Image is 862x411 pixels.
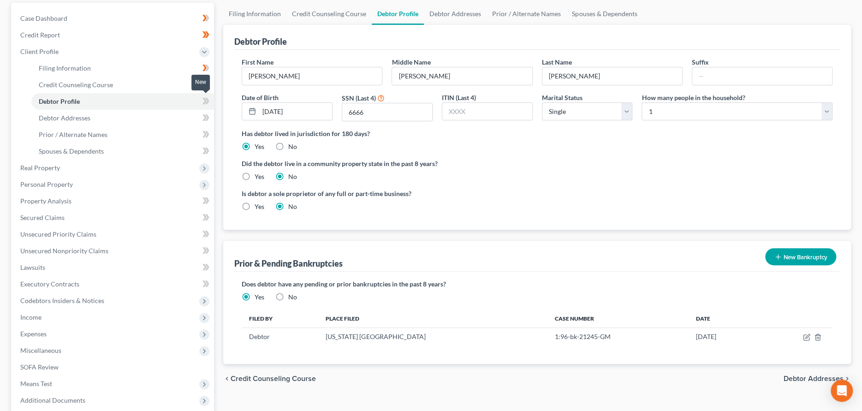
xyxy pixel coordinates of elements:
[242,159,832,168] label: Did the debtor live in a community property state in the past 8 years?
[20,247,108,255] span: Unsecured Nonpriority Claims
[784,375,851,382] button: Debtor Addresses chevron_right
[689,309,759,328] th: Date
[255,172,264,181] label: Yes
[13,27,214,43] a: Credit Report
[831,380,853,402] div: Open Intercom Messenger
[392,67,532,85] input: M.I
[20,313,42,321] span: Income
[20,297,104,304] span: Codebtors Insiders & Notices
[191,75,210,90] div: New
[20,180,73,188] span: Personal Property
[234,36,287,47] div: Debtor Profile
[13,193,214,209] a: Property Analysis
[255,292,264,302] label: Yes
[318,309,547,328] th: Place Filed
[223,375,316,382] button: chevron_left Credit Counseling Course
[286,3,372,25] a: Credit Counseling Course
[39,97,80,105] span: Debtor Profile
[288,292,297,302] label: No
[424,3,487,25] a: Debtor Addresses
[20,48,59,55] span: Client Profile
[20,230,96,238] span: Unsecured Priority Claims
[231,375,316,382] span: Credit Counseling Course
[242,279,832,289] label: Does debtor have any pending or prior bankruptcies in the past 8 years?
[547,328,689,345] td: 1:96-bk-21245-GM
[342,93,376,103] label: SSN (Last 4)
[242,57,273,67] label: First Name
[689,328,759,345] td: [DATE]
[372,3,424,25] a: Debtor Profile
[31,60,214,77] a: Filing Information
[13,209,214,226] a: Secured Claims
[31,143,214,160] a: Spouses & Dependents
[13,359,214,375] a: SOFA Review
[13,243,214,259] a: Unsecured Nonpriority Claims
[487,3,566,25] a: Prior / Alternate Names
[288,202,297,211] label: No
[547,309,689,328] th: Case Number
[542,93,583,102] label: Marital Status
[255,142,264,151] label: Yes
[13,259,214,276] a: Lawsuits
[692,67,832,85] input: --
[242,67,382,85] input: --
[542,57,572,67] label: Last Name
[31,77,214,93] a: Credit Counseling Course
[39,64,91,72] span: Filing Information
[234,258,343,269] div: Prior & Pending Bankruptcies
[31,110,214,126] a: Debtor Addresses
[20,280,79,288] span: Executory Contracts
[20,396,85,404] span: Additional Documents
[318,328,547,345] td: [US_STATE] [GEOGRAPHIC_DATA]
[566,3,642,25] a: Spouses & Dependents
[20,380,52,387] span: Means Test
[20,346,61,354] span: Miscellaneous
[20,14,67,22] span: Case Dashboard
[20,214,65,221] span: Secured Claims
[442,103,532,120] input: XXXX
[242,93,279,102] label: Date of Birth
[242,309,318,328] th: Filed By
[39,131,107,138] span: Prior / Alternate Names
[39,147,104,155] span: Spouses & Dependents
[13,276,214,292] a: Executory Contracts
[242,129,832,138] label: Has debtor lived in jurisdiction for 180 days?
[342,103,432,121] input: XXXX
[39,81,113,89] span: Credit Counseling Course
[392,57,430,67] label: Middle Name
[288,142,297,151] label: No
[844,375,851,382] i: chevron_right
[442,93,476,102] label: ITIN (Last 4)
[542,67,682,85] input: --
[31,93,214,110] a: Debtor Profile
[20,263,45,271] span: Lawsuits
[765,248,836,265] button: New Bankruptcy
[13,226,214,243] a: Unsecured Priority Claims
[20,363,59,371] span: SOFA Review
[20,197,71,205] span: Property Analysis
[31,126,214,143] a: Prior / Alternate Names
[242,328,318,345] td: Debtor
[242,189,532,198] label: Is debtor a sole proprietor of any full or part-time business?
[223,3,286,25] a: Filing Information
[288,172,297,181] label: No
[255,202,264,211] label: Yes
[642,93,745,102] label: How many people in the household?
[259,103,332,120] input: MM/DD/YYYY
[13,10,214,27] a: Case Dashboard
[20,330,47,338] span: Expenses
[784,375,844,382] span: Debtor Addresses
[20,164,60,172] span: Real Property
[39,114,90,122] span: Debtor Addresses
[223,375,231,382] i: chevron_left
[20,31,60,39] span: Credit Report
[692,57,709,67] label: Suffix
